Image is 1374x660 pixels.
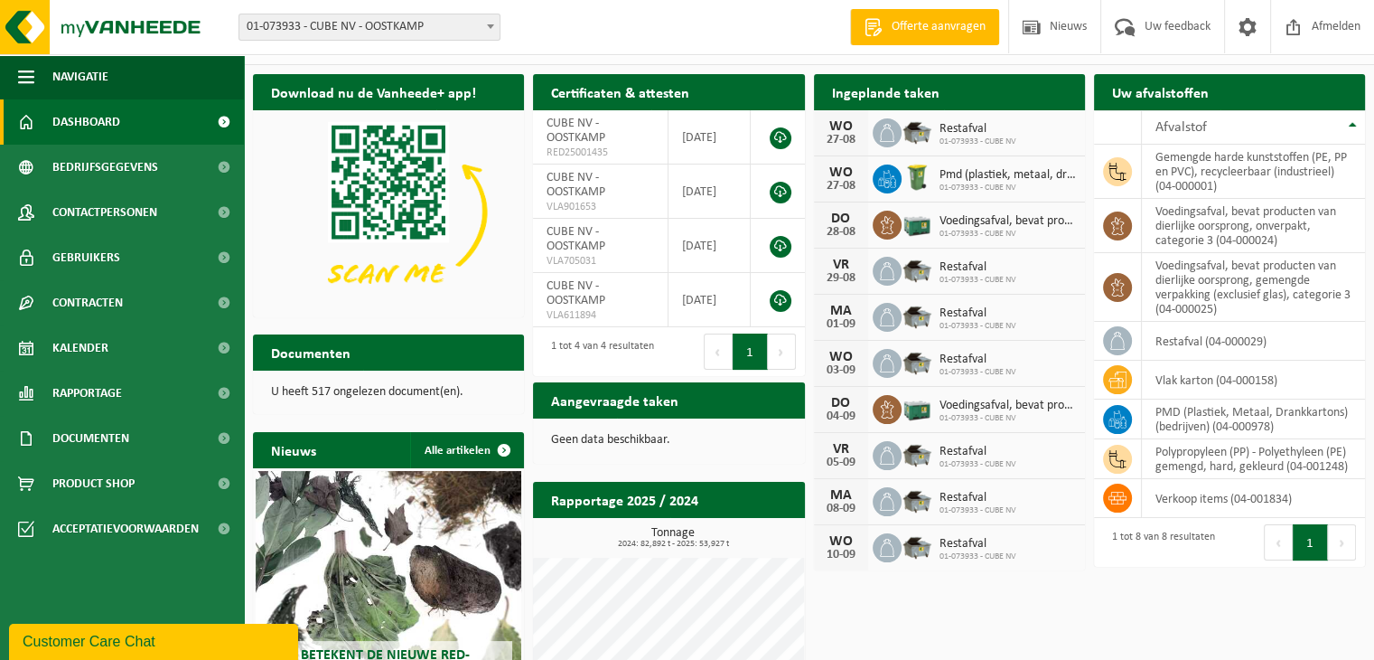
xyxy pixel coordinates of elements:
span: CUBE NV - OOSTKAMP [547,279,605,307]
span: 01-073933 - CUBE NV [939,137,1016,147]
td: restafval (04-000029) [1142,322,1365,361]
span: CUBE NV - OOSTKAMP [547,117,605,145]
div: WO [823,119,859,134]
iframe: chat widget [9,620,302,660]
img: WB-5000-GAL-GY-01 [902,116,932,146]
span: 01-073933 - CUBE NV [939,367,1016,378]
h2: Ingeplande taken [814,74,958,109]
div: 1 tot 4 van 4 resultaten [542,332,654,372]
span: 01-073933 - CUBE NV [939,413,1076,424]
td: vlak karton (04-000158) [1142,361,1365,400]
span: 01-073933 - CUBE NV - OOSTKAMP [239,14,500,40]
span: VLA901653 [547,200,654,214]
span: 01-073933 - CUBE NV [939,552,1016,562]
button: 1 [733,334,768,370]
h2: Aangevraagde taken [533,382,696,418]
span: Offerte aanvragen [887,18,990,36]
h2: Documenten [253,335,369,370]
td: polypropyleen (PP) - Polyethyleen (PE) gemengd, hard, gekleurd (04-001248) [1142,439,1365,479]
td: voedingsafval, bevat producten van dierlijke oorsprong, onverpakt, categorie 3 (04-000024) [1142,199,1365,253]
span: VLA611894 [547,308,654,323]
span: RED25001435 [547,146,654,160]
h2: Rapportage 2025 / 2024 [533,482,716,517]
span: Restafval [939,537,1016,552]
div: 1 tot 8 van 8 resultaten [1103,523,1215,562]
span: 2024: 82,892 t - 2025: 53,927 t [542,540,804,549]
span: 01-073933 - CUBE NV [939,229,1076,240]
button: Previous [1264,524,1293,561]
div: 05-09 [823,457,859,469]
div: WO [823,165,859,180]
span: Restafval [939,306,1016,321]
button: Next [768,334,796,370]
span: Voedingsafval, bevat producten van dierlijke oorsprong, onverpakt, categorie 3 [939,399,1076,413]
h3: Tonnage [542,527,804,549]
span: Rapportage [52,371,122,416]
div: 27-08 [823,134,859,146]
span: VLA705031 [547,254,654,269]
div: 01-09 [823,318,859,331]
div: 27-08 [823,180,859,193]
span: Restafval [939,491,1016,505]
img: PB-LB-0680-HPE-GN-01 [902,392,932,423]
button: Next [1328,524,1356,561]
span: Restafval [939,353,1016,367]
div: DO [823,212,859,226]
td: verkoop items (04-001834) [1142,479,1365,518]
h2: Nieuws [253,432,334,467]
div: WO [823,350,859,364]
td: [DATE] [668,219,751,273]
div: VR [823,442,859,457]
button: Previous [704,334,733,370]
span: Restafval [939,445,1016,459]
div: WO [823,534,859,549]
span: Acceptatievoorwaarden [52,506,199,552]
div: 03-09 [823,364,859,377]
img: WB-5000-GAL-GY-01 [902,346,932,377]
div: 28-08 [823,226,859,239]
span: 01-073933 - CUBE NV - OOSTKAMP [238,14,500,41]
span: Contactpersonen [52,190,157,235]
div: 04-09 [823,410,859,423]
span: Gebruikers [52,235,120,280]
span: CUBE NV - OOSTKAMP [547,225,605,253]
img: Download de VHEPlus App [253,110,524,314]
img: WB-5000-GAL-GY-01 [902,485,932,515]
td: [DATE] [668,110,751,165]
div: 10-09 [823,549,859,561]
span: Navigatie [52,54,108,99]
span: Contracten [52,280,123,325]
span: Documenten [52,416,129,461]
p: U heeft 517 ongelezen document(en). [271,386,506,399]
span: 01-073933 - CUBE NV [939,275,1016,286]
h2: Uw afvalstoffen [1094,74,1227,109]
span: Bedrijfsgegevens [52,145,158,190]
td: [DATE] [668,165,751,219]
span: Afvalstof [1155,120,1207,135]
img: WB-5000-GAL-GY-01 [902,254,932,285]
span: Dashboard [52,99,120,145]
div: VR [823,258,859,272]
span: Product Shop [52,461,135,506]
p: Geen data beschikbaar. [551,434,786,447]
a: Bekijk rapportage [670,517,803,553]
td: voedingsafval, bevat producten van dierlijke oorsprong, gemengde verpakking (exclusief glas), cat... [1142,253,1365,322]
button: 1 [1293,524,1328,561]
a: Offerte aanvragen [850,9,999,45]
span: CUBE NV - OOSTKAMP [547,171,605,199]
div: DO [823,396,859,410]
td: PMD (Plastiek, Metaal, Drankkartons) (bedrijven) (04-000978) [1142,400,1365,439]
div: MA [823,488,859,503]
div: 29-08 [823,272,859,285]
td: [DATE] [668,273,751,327]
h2: Download nu de Vanheede+ app! [253,74,494,109]
img: PB-LB-0680-HPE-GN-01 [902,208,932,239]
span: Restafval [939,260,1016,275]
img: WB-5000-GAL-GY-01 [902,531,932,561]
span: 01-073933 - CUBE NV [939,459,1016,470]
span: Kalender [52,325,108,371]
h2: Certificaten & attesten [533,74,707,109]
span: Voedingsafval, bevat producten van dierlijke oorsprong, onverpakt, categorie 3 [939,214,1076,229]
img: WB-0240-HPE-GN-50 [902,162,932,193]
